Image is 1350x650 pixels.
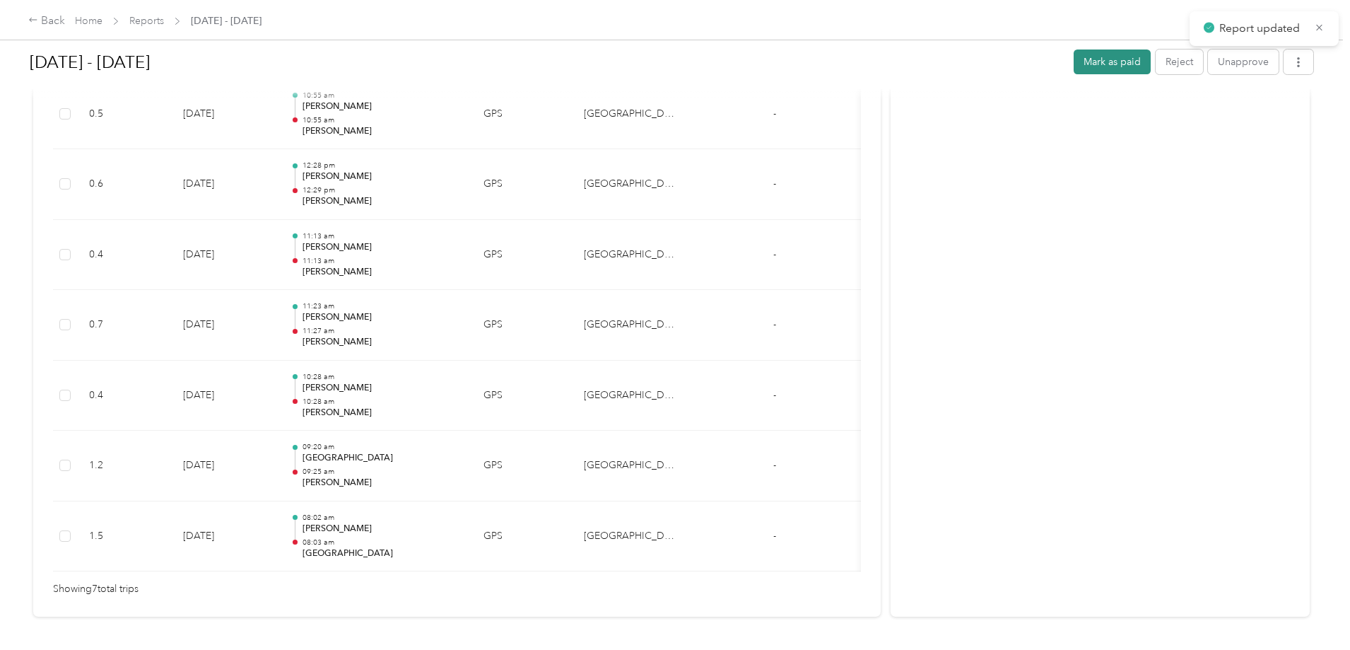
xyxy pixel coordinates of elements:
button: Unapprove [1208,50,1279,74]
p: [PERSON_NAME] [303,407,461,419]
td: Deerfield Public Schools District 109 [573,149,688,220]
p: [PERSON_NAME] [303,311,461,324]
p: 11:13 am [303,256,461,266]
p: [PERSON_NAME] [303,266,461,279]
td: 0.5 [78,79,172,150]
p: 08:03 am [303,538,461,547]
td: [DATE] [172,79,280,150]
p: 08:02 am [303,513,461,523]
button: Reject [1156,50,1203,74]
td: 0.4 [78,220,172,291]
span: - [773,389,776,401]
p: 11:27 am [303,326,461,336]
span: - [773,530,776,542]
p: 12:28 pm [303,161,461,170]
td: Deerfield Public Schools District 109 [573,79,688,150]
td: 0.7 [78,290,172,361]
td: 1.2 [78,431,172,501]
p: 09:20 am [303,442,461,452]
p: [PERSON_NAME] [303,241,461,254]
p: [PERSON_NAME] [303,195,461,208]
td: GPS [472,220,573,291]
td: [DATE] [172,149,280,220]
td: Deerfield Public Schools District 109 [573,501,688,572]
td: [DATE] [172,290,280,361]
p: 10:28 am [303,372,461,382]
p: 10:55 am [303,115,461,125]
td: Deerfield Public Schools District 109 [573,290,688,361]
p: [PERSON_NAME] [303,523,461,535]
p: 09:25 am [303,467,461,477]
a: Reports [129,15,164,27]
td: [DATE] [172,501,280,572]
button: Mark as paid [1074,50,1151,74]
span: Showing 7 total trips [53,581,139,597]
td: [DATE] [172,220,280,291]
td: GPS [472,149,573,220]
span: - [773,108,776,120]
td: [DATE] [172,431,280,501]
p: [PERSON_NAME] [303,477,461,489]
td: GPS [472,79,573,150]
td: GPS [472,361,573,431]
span: - [773,178,776,190]
p: 10:28 am [303,397,461,407]
p: [PERSON_NAME] [303,170,461,183]
h1: Aug 18 - 24, 2025 [30,45,1064,79]
p: 11:13 am [303,231,461,241]
p: [PERSON_NAME] [303,336,461,349]
p: [PERSON_NAME] [303,382,461,395]
td: Deerfield Public Schools District 109 [573,431,688,501]
span: - [773,459,776,471]
p: [PERSON_NAME] [303,100,461,113]
span: [DATE] - [DATE] [191,13,262,28]
p: Report updated [1219,20,1304,37]
td: 0.6 [78,149,172,220]
td: GPS [472,431,573,501]
td: [DATE] [172,361,280,431]
td: 1.5 [78,501,172,572]
td: GPS [472,501,573,572]
span: - [773,248,776,260]
p: [PERSON_NAME] [303,125,461,138]
p: [GEOGRAPHIC_DATA] [303,547,461,560]
p: 12:29 pm [303,185,461,195]
div: Back [28,13,65,30]
td: 0.4 [78,361,172,431]
a: Home [75,15,102,27]
p: [GEOGRAPHIC_DATA] [303,452,461,465]
td: Deerfield Public Schools District 109 [573,220,688,291]
td: GPS [472,290,573,361]
iframe: Everlance-gr Chat Button Frame [1271,571,1350,650]
td: Deerfield Public Schools District 109 [573,361,688,431]
p: 11:23 am [303,301,461,311]
span: - [773,318,776,330]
